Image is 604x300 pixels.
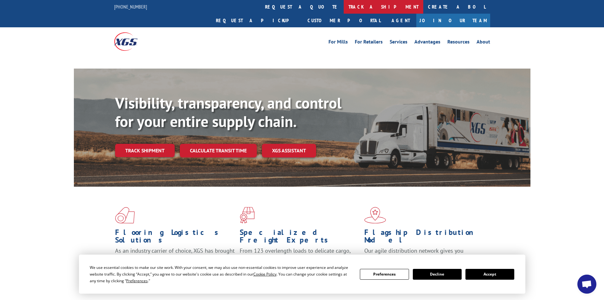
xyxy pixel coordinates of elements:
[364,229,484,247] h1: Flagship Distribution Model
[240,247,360,275] p: From 123 overlength loads to delicate cargo, our experienced staff knows the best way to move you...
[115,229,235,247] h1: Flooring Logistics Solutions
[390,39,407,46] a: Services
[115,93,341,131] b: Visibility, transparency, and control for your entire supply chain.
[240,229,360,247] h1: Specialized Freight Experts
[364,247,481,262] span: Our agile distribution network gives you nationwide inventory management on demand.
[262,144,316,157] a: XGS ASSISTANT
[364,207,386,223] img: xgs-icon-flagship-distribution-model-red
[416,14,490,27] a: Join Our Team
[355,39,383,46] a: For Retailers
[303,14,385,27] a: Customer Portal
[90,264,352,284] div: We use essential cookies to make our site work. With your consent, we may also use non-essential ...
[180,144,257,157] a: Calculate transit time
[360,269,409,280] button: Preferences
[79,255,525,294] div: Cookie Consent Prompt
[414,39,440,46] a: Advantages
[477,39,490,46] a: About
[115,207,135,223] img: xgs-icon-total-supply-chain-intelligence-red
[115,144,175,157] a: Track shipment
[413,269,462,280] button: Decline
[447,39,470,46] a: Resources
[328,39,348,46] a: For Mills
[240,207,255,223] img: xgs-icon-focused-on-flooring-red
[253,271,276,277] span: Cookie Policy
[115,247,235,270] span: As an industry carrier of choice, XGS has brought innovation and dedication to flooring logistics...
[465,269,514,280] button: Accept
[126,278,148,283] span: Preferences
[211,14,303,27] a: Request a pickup
[577,275,596,294] a: Open chat
[385,14,416,27] a: Agent
[114,3,147,10] a: [PHONE_NUMBER]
